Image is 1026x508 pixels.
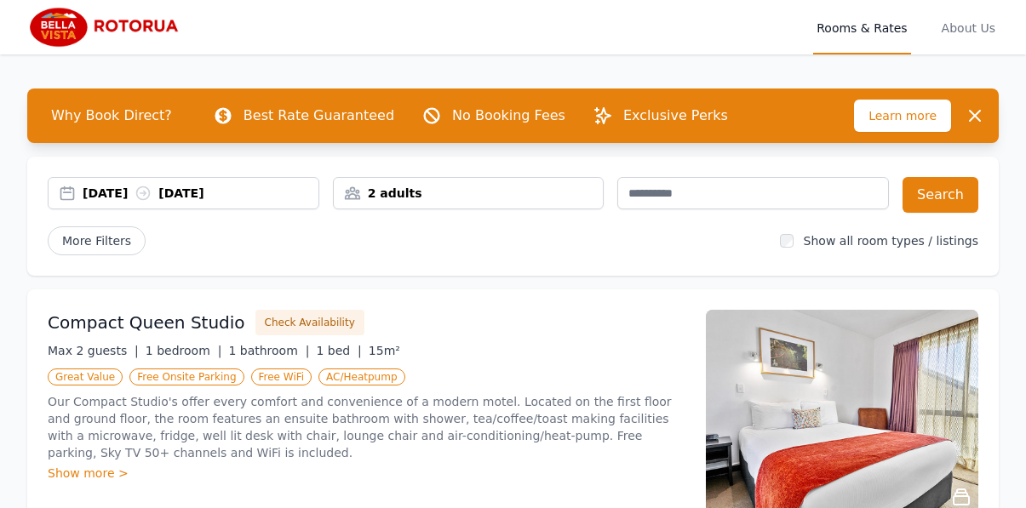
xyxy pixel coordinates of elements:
span: 15m² [369,344,400,357]
button: Search [903,177,978,213]
span: Great Value [48,368,123,385]
p: Our Compact Studio's offer every comfort and convenience of a modern motel. Located on the first ... [48,393,685,461]
div: 2 adults [334,185,604,202]
span: Max 2 guests | [48,344,139,357]
span: 1 bedroom | [146,344,222,357]
span: Free Onsite Parking [129,368,244,385]
span: AC/Heatpump [318,368,404,385]
span: Free WiFi [251,368,312,385]
img: Bella Vista Rotorua [27,7,191,48]
p: Exclusive Perks [623,106,728,126]
span: Learn more [854,100,951,132]
span: More Filters [48,226,146,255]
p: No Booking Fees [452,106,565,126]
div: [DATE] [DATE] [83,185,318,202]
span: 1 bathroom | [228,344,309,357]
label: Show all room types / listings [804,234,978,248]
span: 1 bed | [316,344,361,357]
p: Best Rate Guaranteed [244,106,394,126]
button: Check Availability [255,310,364,335]
span: Why Book Direct? [37,99,186,133]
div: Show more > [48,465,685,482]
h3: Compact Queen Studio [48,311,245,334]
